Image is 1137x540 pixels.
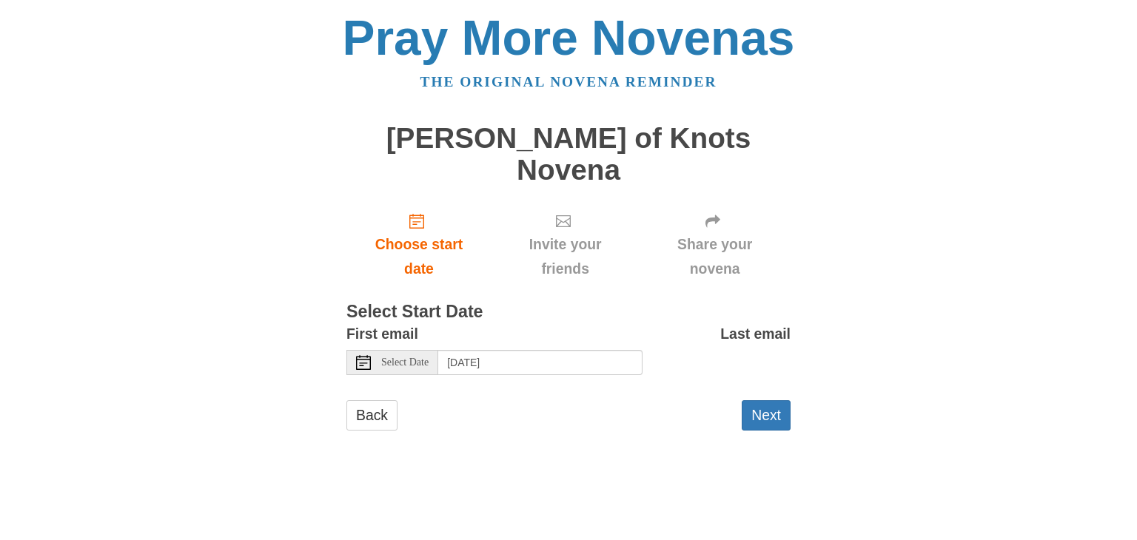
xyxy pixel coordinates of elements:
[346,322,418,346] label: First email
[639,200,791,288] div: Click "Next" to confirm your start date first.
[742,400,791,431] button: Next
[343,10,795,65] a: Pray More Novenas
[506,232,624,281] span: Invite your friends
[492,200,639,288] div: Click "Next" to confirm your start date first.
[420,74,717,90] a: The original novena reminder
[346,303,791,322] h3: Select Start Date
[361,232,477,281] span: Choose start date
[346,200,492,288] a: Choose start date
[346,400,398,431] a: Back
[381,357,429,368] span: Select Date
[654,232,776,281] span: Share your novena
[720,322,791,346] label: Last email
[346,123,791,186] h1: [PERSON_NAME] of Knots Novena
